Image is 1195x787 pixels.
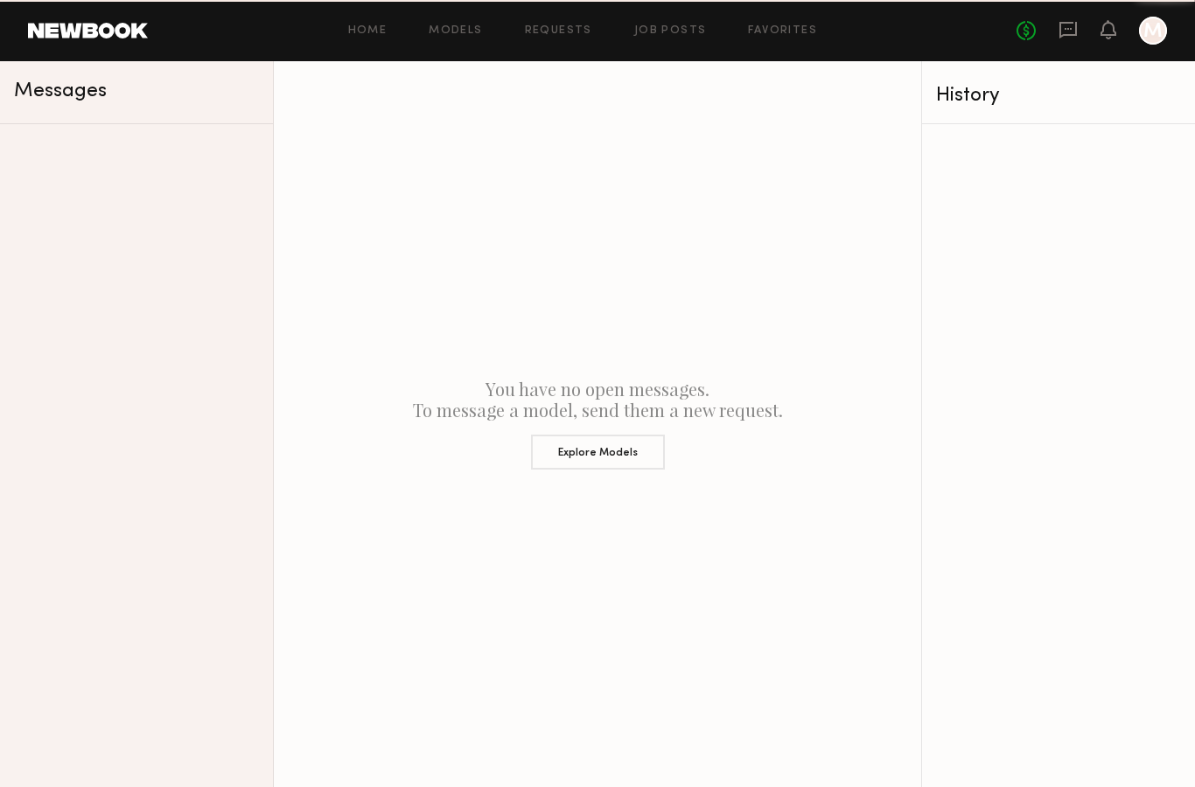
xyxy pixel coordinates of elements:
a: Favorites [748,25,817,37]
a: Home [348,25,388,37]
div: You have no open messages. To message a model, send them a new request. [274,61,921,787]
a: Job Posts [634,25,707,37]
a: Explore Models [288,421,907,470]
a: Models [429,25,482,37]
a: M [1139,17,1167,45]
div: History [936,86,1181,106]
a: Requests [525,25,592,37]
span: Messages [14,81,107,101]
button: Explore Models [531,435,665,470]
